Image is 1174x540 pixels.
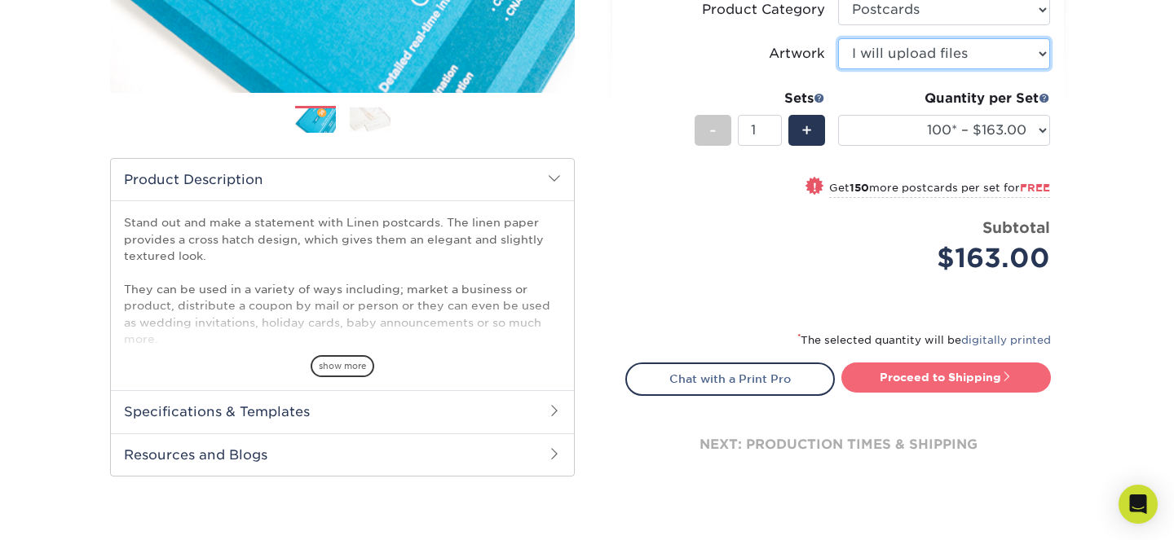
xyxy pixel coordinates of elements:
h2: Product Description [111,159,574,200]
div: Quantity per Set [838,89,1050,108]
a: Chat with a Print Pro [625,362,835,395]
small: Get more postcards per set for [829,182,1050,198]
p: Stand out and make a statement with Linen postcards. The linen paper provides a cross hatch desig... [124,214,561,463]
h2: Specifications & Templates [111,390,574,432]
span: show more [311,355,374,377]
div: next: production times & shipping [625,396,1051,494]
small: The selected quantity will be [797,334,1051,346]
a: Proceed to Shipping [841,362,1051,392]
div: $163.00 [850,239,1050,278]
img: Postcards 01 [295,107,336,135]
span: - [709,118,717,143]
div: Artwork [769,44,825,64]
h2: Resources and Blogs [111,433,574,476]
div: Sets [695,89,825,108]
strong: Subtotal [982,218,1050,236]
span: ! [813,178,817,195]
img: Postcards 02 [350,107,391,132]
span: + [801,118,812,143]
strong: 150 [850,182,869,194]
span: FREE [1020,182,1050,194]
div: Open Intercom Messenger [1119,485,1158,524]
a: digitally printed [961,334,1051,346]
